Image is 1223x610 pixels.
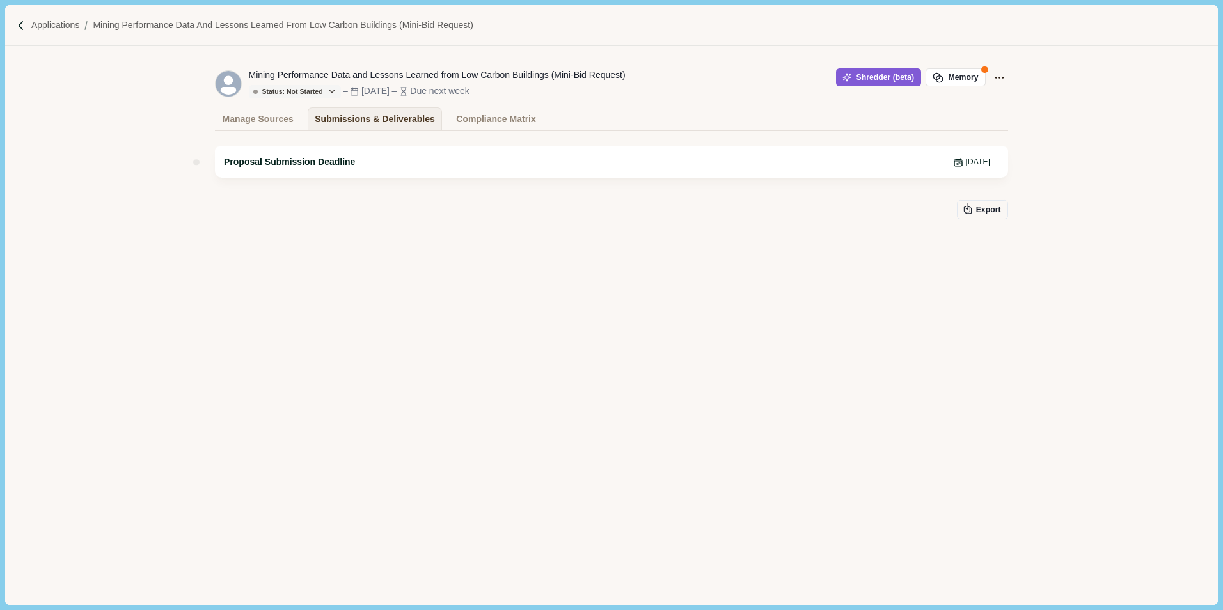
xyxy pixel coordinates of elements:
[391,84,397,98] div: –
[79,20,93,31] img: Forward slash icon
[926,68,986,86] button: Memory
[361,84,390,98] div: [DATE]
[957,200,1008,219] button: Export
[449,107,543,130] a: Compliance Matrix
[223,108,294,130] div: Manage Sources
[965,157,990,168] span: [DATE]
[216,71,241,97] svg: avatar
[308,107,443,130] a: Submissions & Deliverables
[249,68,626,82] div: Mining Performance Data and Lessons Learned from Low Carbon Buildings (Mini-Bid Request)
[410,84,469,98] div: Due next week
[93,19,473,32] a: Mining Performance Data and Lessons Learned from Low Carbon Buildings (Mini-Bid Request)
[990,68,1008,86] button: Application Actions
[249,85,341,98] button: Status: Not Started
[836,68,921,86] button: Shredder (beta)
[315,108,435,130] div: Submissions & Deliverables
[15,20,27,31] img: Forward slash icon
[456,108,535,130] div: Compliance Matrix
[31,19,80,32] a: Applications
[343,84,348,98] div: –
[215,107,301,130] a: Manage Sources
[224,155,355,169] span: Proposal Submission Deadline
[253,88,323,96] div: Status: Not Started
